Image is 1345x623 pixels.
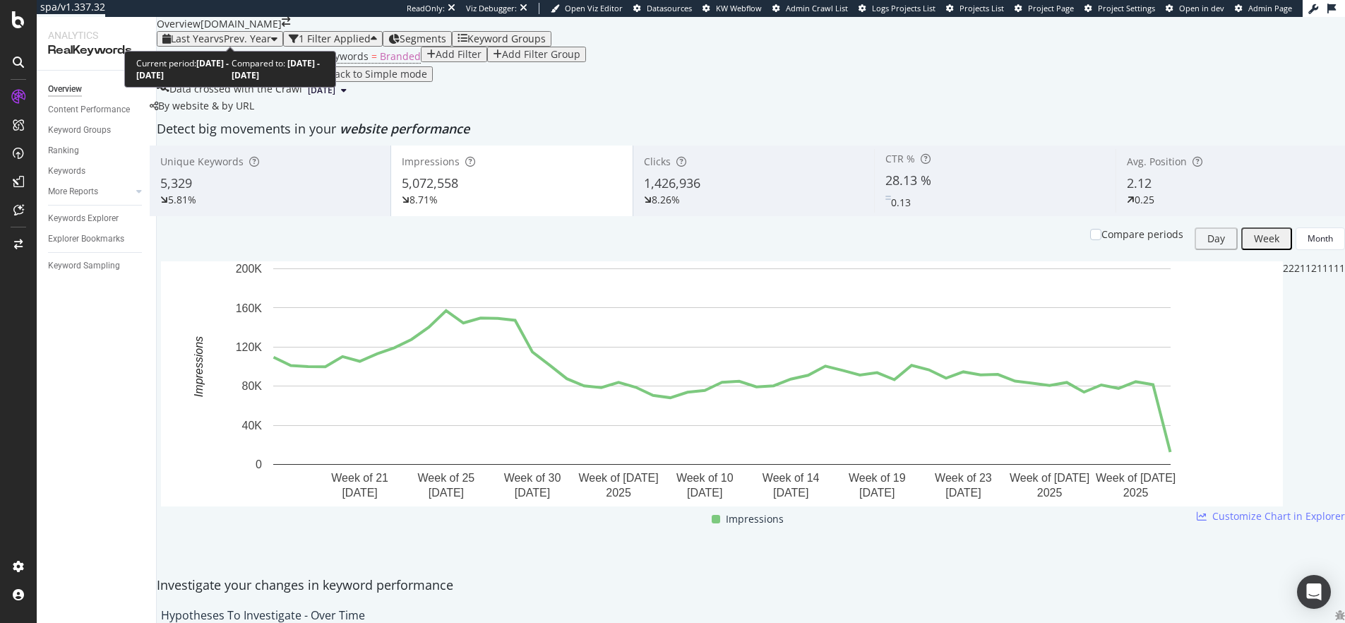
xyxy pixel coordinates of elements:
span: vs Prev. Year [214,32,271,45]
div: 5.81% [168,193,196,207]
div: 1 [1328,261,1334,275]
text: 2025 [1037,486,1063,498]
a: Keywords [48,164,146,179]
span: Customize Chart in Explorer [1212,509,1345,523]
a: Datasources [633,3,692,14]
span: Keywords [323,49,369,63]
div: ReadOnly: [407,3,445,14]
a: Admin Page [1235,3,1292,14]
text: Week of [DATE] [1096,471,1176,483]
div: 1 [1322,261,1328,275]
div: Switch back to Simple mode [294,69,427,80]
div: Ranking [48,143,79,158]
div: Keyword Sampling [48,259,120,273]
text: 40K [242,420,263,432]
text: [DATE] [515,486,550,498]
div: Month [1308,232,1333,244]
div: Current period: [136,57,232,81]
div: Overview [48,82,82,97]
div: 1 [1305,261,1311,275]
span: CTR % [885,152,915,165]
div: Week [1254,233,1279,244]
span: Projects List [960,3,1004,13]
text: Week of 21 [331,471,388,483]
a: Customize Chart in Explorer [1197,509,1345,523]
text: Week of 14 [763,471,820,483]
text: [DATE] [859,486,895,498]
text: Week of 10 [676,471,734,483]
button: Month [1296,227,1345,250]
button: 1 Filter Applied [283,31,383,47]
text: Week of 30 [504,471,561,483]
span: Open in dev [1179,3,1224,13]
text: 0 [256,458,262,470]
span: 28.13 % [885,172,931,189]
div: legacy label [150,99,254,113]
img: Equal [885,196,891,200]
div: 1 [1300,261,1305,275]
svg: A chart. [161,261,1283,506]
a: Explorer Bookmarks [48,232,146,247]
div: Open Intercom Messenger [1297,575,1331,609]
div: 2 [1289,261,1294,275]
button: [DATE] [302,82,352,99]
text: 200K [236,263,263,275]
span: Admin Page [1248,3,1292,13]
button: Add Filter Group [487,47,586,62]
span: Impressions [402,155,460,168]
a: Projects List [946,3,1004,14]
span: Project Settings [1098,3,1155,13]
span: Country [237,49,274,63]
span: KW Webflow [716,3,762,13]
span: 2.12 [1127,174,1152,191]
div: Add Filter Group [502,49,580,60]
button: Last YearvsPrev. Year [157,31,283,47]
text: Week of 19 [849,471,906,483]
div: Keyword Groups [467,33,546,44]
div: 8.26% [652,193,680,207]
span: 2025 Sep. 14th [308,84,335,97]
div: RealKeywords [48,42,145,59]
div: More Reports [48,184,98,199]
span: 5,329 [160,174,192,191]
span: Datasources [647,3,692,13]
span: 5,072,558 [402,174,458,191]
div: 1 [1317,261,1322,275]
b: [DATE] - [DATE] [232,57,320,81]
text: 2025 [606,486,631,498]
a: More Reports [48,184,132,199]
span: Unique Keywords [160,155,244,168]
div: 1 [1334,261,1339,275]
div: 2 [1283,261,1289,275]
text: 120K [236,341,263,353]
button: Segments [383,31,452,47]
div: Viz Debugger: [466,3,517,14]
a: Ranking [48,143,146,158]
a: Overview [48,82,146,97]
text: [DATE] [773,486,808,498]
text: [DATE] [429,486,464,498]
div: 1 Filter Applied [299,33,371,44]
div: [DOMAIN_NAME] [201,17,282,31]
div: 0.13 [891,196,911,210]
text: 2025 [1123,486,1149,498]
span: All [199,49,211,63]
span: Logs Projects List [872,3,935,13]
button: Keyword Groups [452,31,551,47]
span: All [285,49,297,63]
span: Impressions [726,511,784,528]
div: Keywords [48,164,85,179]
button: Add Filter [421,47,487,62]
text: Week of [DATE] [578,471,658,483]
div: Compared to: [232,57,324,81]
a: Open Viz Editor [551,3,623,14]
div: Content Performance [48,102,130,117]
span: Device [157,49,188,63]
span: Last Year [171,32,214,45]
a: Admin Crawl List [772,3,848,14]
span: = [277,49,282,63]
text: Impressions [193,336,205,397]
div: Add Filter [436,49,482,60]
div: Data crossed with the Crawl [169,82,302,99]
a: KW Webflow [703,3,762,14]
